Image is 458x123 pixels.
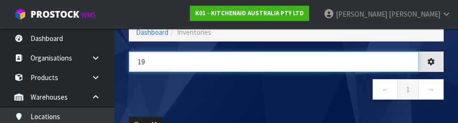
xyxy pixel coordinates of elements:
[336,10,387,19] span: [PERSON_NAME]
[14,8,26,20] img: cube-alt.png
[177,28,211,37] span: Inventories
[418,79,444,100] a: →
[373,79,398,100] a: ←
[129,51,419,72] input: Search inventories
[190,6,309,21] a: K01 - KITCHENAID AUSTRALIA PTY LTD
[397,79,419,100] a: 1
[136,28,168,37] a: Dashboard
[129,79,444,102] nav: Page navigation
[389,10,440,19] span: [PERSON_NAME]
[81,10,96,20] small: WMS
[195,9,304,17] strong: K01 - KITCHENAID AUSTRALIA PTY LTD
[31,8,79,20] span: ProStock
